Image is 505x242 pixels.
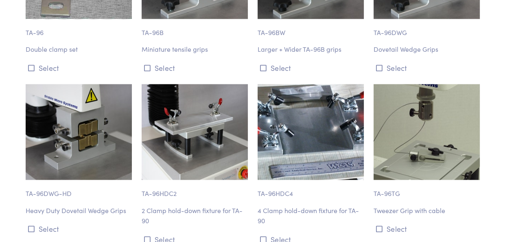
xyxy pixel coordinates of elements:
button: Select [26,61,132,75]
p: TA-96DWG-HD [26,180,132,199]
button: Select [258,61,364,75]
p: TA-96TG [374,180,480,199]
p: Tweezer Grip with cable [374,205,480,216]
p: Heavy Duty Dovetail Wedge Grips [26,205,132,216]
button: Select [374,222,480,235]
p: TA-96DWG [374,19,480,38]
p: Double clamp set [26,44,132,55]
p: TA-96B [142,19,248,38]
p: TA-96BW [258,19,364,38]
button: Select [26,222,132,235]
p: TA-96 [26,19,132,38]
p: TA-96HDC4 [258,180,364,199]
p: Dovetail Wedge Grips [374,44,480,55]
img: ta-96hdc-2_hold-down-clamp.jpg [142,84,248,180]
button: Select [142,61,248,75]
img: ta-96hdc-4_hold-down-clamp.jpg [258,84,364,180]
img: ta-96twg-tweezer-grip-wire-holder.jpg [374,84,480,180]
p: 2 Clamp hold-down fixture for TA-90 [142,205,248,226]
p: Miniature tensile grips [142,44,248,55]
p: TA-96HDC2 [142,180,248,199]
p: 4 Clamp hold-down fixture for TA-90 [258,205,364,226]
button: Select [374,61,480,75]
img: ta-96dwg-hd_dovetail-wedge-grips.jpg [26,84,132,180]
p: Larger + Wider TA-96B grips [258,44,364,55]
